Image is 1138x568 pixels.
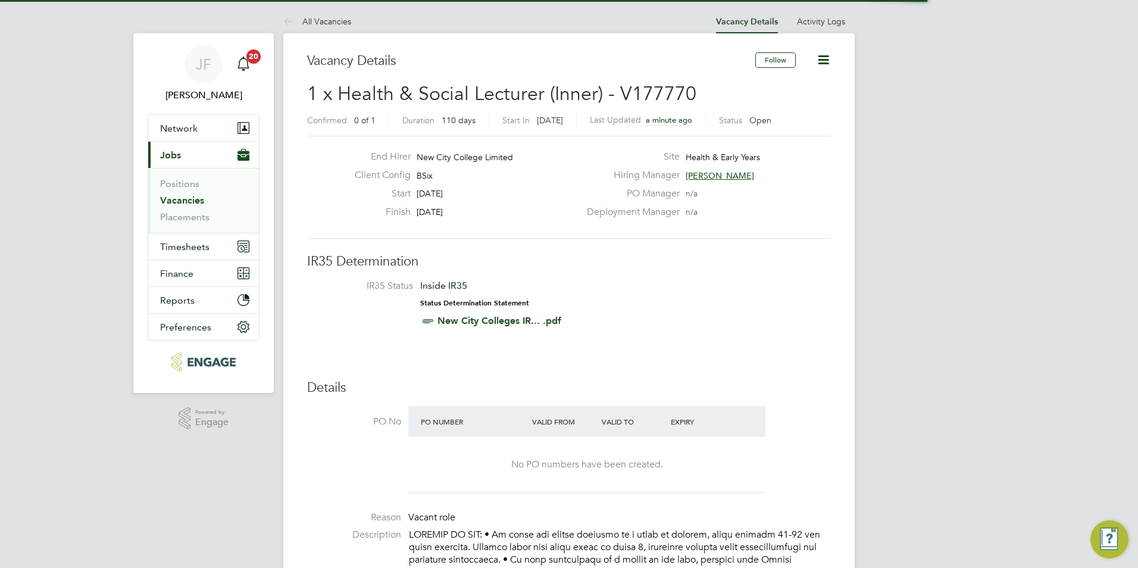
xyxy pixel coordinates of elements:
span: [DATE] [417,207,443,217]
div: PO Number [418,411,529,432]
span: Reports [160,295,195,306]
img: huntereducation-logo-retina.png [171,352,235,372]
h3: IR35 Determination [307,253,831,270]
button: Follow [755,52,796,68]
span: n/a [686,188,698,199]
span: 20 [246,49,261,64]
label: PO Manager [580,188,680,200]
span: New City College Limited [417,152,513,163]
a: All Vacancies [283,16,351,27]
button: Jobs [148,142,259,168]
span: Engage [195,417,229,427]
div: No PO numbers have been created. [420,458,754,471]
span: Inside IR35 [420,280,467,291]
span: 1 x Health & Social Lecturer (Inner) - V177770 [307,82,696,105]
strong: Status Determination Statement [420,299,529,307]
button: Finance [148,260,259,286]
span: Timesheets [160,241,210,252]
button: Preferences [148,314,259,340]
button: Timesheets [148,233,259,260]
span: 0 of 1 [354,115,376,126]
a: New City Colleges IR... .pdf [437,315,561,326]
label: End Hirer [345,151,411,163]
span: Network [160,123,198,134]
nav: Main navigation [133,33,274,393]
span: [PERSON_NAME] [686,170,754,181]
div: Valid From [529,411,599,432]
button: Engage Resource Center [1090,520,1128,558]
div: Expiry [668,411,737,432]
h3: Details [307,379,831,397]
label: Hiring Manager [580,169,680,182]
a: Vacancy Details [716,17,778,27]
label: Start [345,188,411,200]
a: Vacancies [160,195,204,206]
span: [DATE] [537,115,563,126]
label: Description [307,529,401,541]
label: Reason [307,511,401,524]
div: Jobs [148,168,259,233]
label: Last Updated [590,114,641,125]
span: Powered by [195,407,229,417]
label: IR35 Status [319,280,413,292]
div: Valid To [599,411,668,432]
a: JF[PERSON_NAME] [148,45,260,102]
span: Open [749,115,771,126]
a: Go to home page [148,352,260,372]
a: Activity Logs [797,16,845,27]
span: Preferences [160,322,211,333]
span: Health & Early Years [686,152,760,163]
label: Confirmed [307,115,347,126]
label: PO No [307,416,401,428]
span: JF [196,57,211,72]
a: Powered byEngage [179,407,229,430]
a: 20 [232,45,255,83]
span: a minute ago [646,115,692,125]
span: BSix [417,170,433,181]
span: James Farrington [148,88,260,102]
label: Client Config [345,169,411,182]
label: Finish [345,206,411,219]
button: Network [148,115,259,141]
label: Start In [502,115,530,126]
span: Vacant role [408,511,455,523]
a: Positions [160,178,199,189]
label: Site [580,151,680,163]
span: Finance [160,268,193,279]
a: Placements [160,211,210,223]
h3: Vacancy Details [307,52,755,70]
span: Jobs [160,149,181,161]
label: Duration [402,115,434,126]
label: Status [719,115,742,126]
span: [DATE] [417,188,443,199]
button: Reports [148,287,259,313]
label: Deployment Manager [580,206,680,219]
span: 110 days [442,115,476,126]
span: n/a [686,207,698,217]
